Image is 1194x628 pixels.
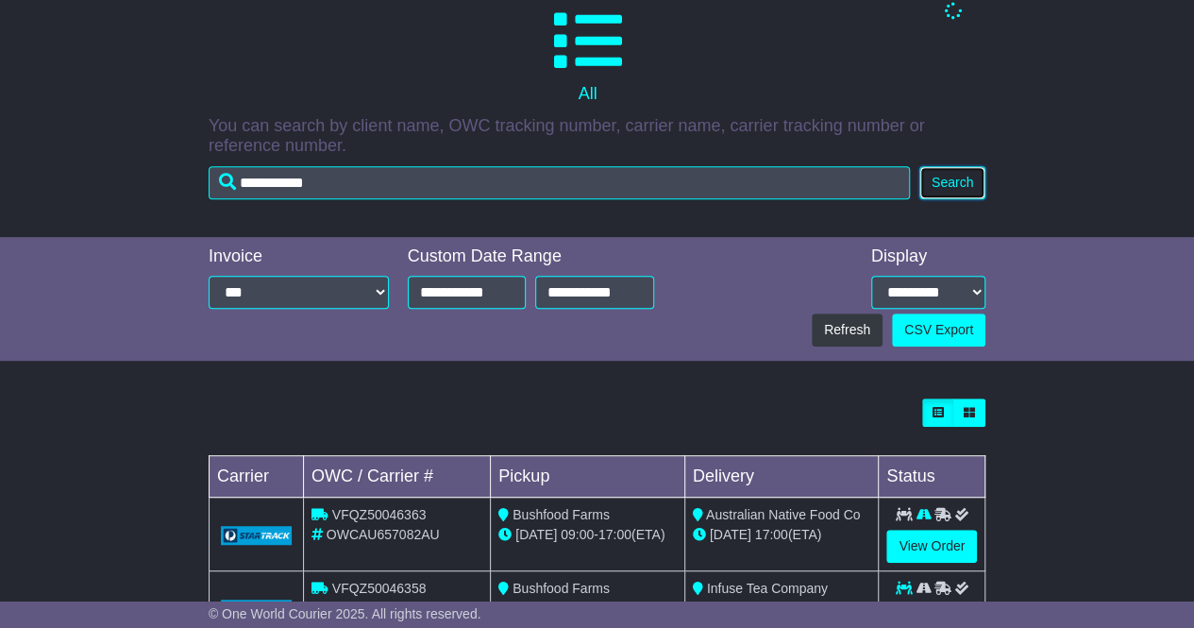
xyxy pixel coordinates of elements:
span: Bushfood Farms [513,507,610,522]
div: (ETA) [693,599,871,619]
button: Refresh [812,314,883,347]
img: GetCarrierServiceLogo [221,526,292,545]
span: VFQZ50046363 [332,507,427,522]
td: Carrier [209,456,303,498]
span: [DATE] [515,527,557,542]
span: 17:00 [598,527,631,542]
td: Status [879,456,985,498]
span: Infuse Tea Company [707,581,828,596]
p: You can search by client name, OWC tracking number, carrier name, carrier tracking number or refe... [209,116,985,157]
span: Australian Native Food Co [706,507,860,522]
td: Pickup [491,456,685,498]
span: 17:00 [755,527,788,542]
a: View Order [886,530,977,563]
div: Invoice [209,246,389,267]
td: Delivery [684,456,879,498]
div: - (ETA) [498,525,677,545]
span: [DATE] [710,527,751,542]
span: VFQZ50046358 [332,581,427,596]
span: © One World Courier 2025. All rights reserved. [209,606,481,621]
div: Custom Date Range [408,246,654,267]
button: Search [919,166,985,199]
a: CSV Export [892,314,985,347]
span: 09:00 [561,527,594,542]
img: GetCarrierServiceLogo [221,600,292,619]
div: - (ETA) [498,599,677,619]
span: OWCAU657082AU [327,527,440,542]
td: OWC / Carrier # [303,456,490,498]
span: Bushfood Farms [513,581,610,596]
div: Display [871,246,985,267]
div: (ETA) [693,525,871,545]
